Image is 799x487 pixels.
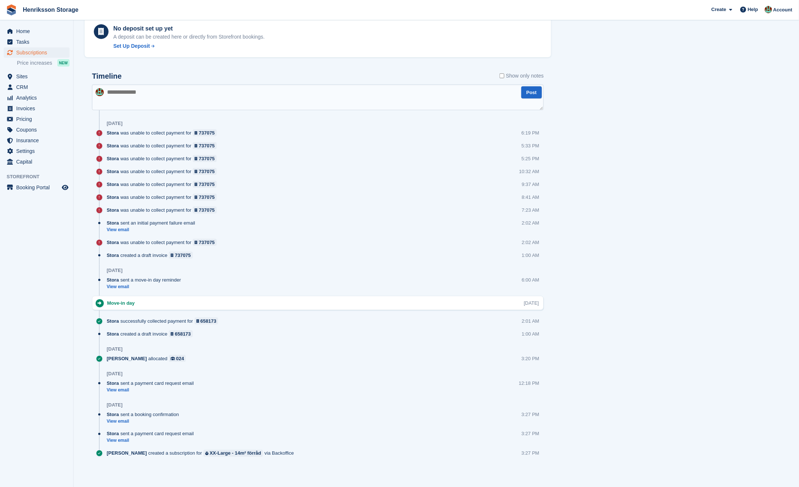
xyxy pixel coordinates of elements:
[522,155,539,162] div: 5:25 PM
[4,26,70,36] a: menu
[522,142,539,149] div: 5:33 PM
[16,93,60,103] span: Analytics
[765,6,772,13] img: Isak Martinelle
[107,168,119,175] span: Stora
[773,6,792,14] span: Account
[107,318,119,325] span: Stora
[16,146,60,156] span: Settings
[107,380,119,387] span: Stora
[169,330,193,337] a: 658173
[107,252,196,259] div: created a draft invoice
[107,276,185,283] div: sent a move-in day reminder
[500,72,504,80] input: Show only notes
[107,121,122,126] div: [DATE]
[521,86,542,99] button: Post
[522,355,539,362] div: 3:20 PM
[4,103,70,114] a: menu
[16,114,60,124] span: Pricing
[711,6,726,13] span: Create
[107,181,119,188] span: Stora
[4,157,70,167] a: menu
[107,239,220,246] div: was unable to collect payment for
[200,318,216,325] div: 658173
[193,129,217,136] a: 737075
[4,37,70,47] a: menu
[193,168,217,175] a: 737075
[107,430,198,437] div: sent a payment card request email
[107,418,182,425] a: View email
[175,330,191,337] div: 658173
[4,146,70,156] a: menu
[195,318,219,325] a: 658173
[193,239,217,246] a: 737075
[16,135,60,146] span: Insurance
[107,276,119,283] span: Stora
[199,168,214,175] div: 737075
[107,402,122,408] div: [DATE]
[522,181,539,188] div: 9:37 AM
[519,380,539,387] div: 12:18 PM
[107,371,122,377] div: [DATE]
[107,330,119,337] span: Stora
[522,330,539,337] div: 1:00 AM
[522,194,539,201] div: 8:41 AM
[193,194,217,201] a: 737075
[107,355,147,362] span: [PERSON_NAME]
[500,72,544,80] label: Show only notes
[17,59,70,67] a: Price increases NEW
[107,207,119,214] span: Stora
[107,330,196,337] div: created a draft invoice
[169,355,186,362] a: 024
[522,411,539,418] div: 3:27 PM
[519,168,539,175] div: 10:32 AM
[522,219,539,226] div: 2:02 AM
[16,125,60,135] span: Coupons
[107,318,222,325] div: successfully collected payment for
[748,6,758,13] span: Help
[107,450,147,457] span: [PERSON_NAME]
[522,430,539,437] div: 3:27 PM
[96,88,104,96] img: Isak Martinelle
[16,157,60,167] span: Capital
[107,181,220,188] div: was unable to collect payment for
[107,142,119,149] span: Stora
[107,194,220,201] div: was unable to collect payment for
[199,239,214,246] div: 737075
[199,155,214,162] div: 737075
[203,450,263,457] a: XX-Large - 14m² förråd
[107,411,182,418] div: sent a booking confirmation
[522,252,539,259] div: 1:00 AM
[17,60,52,67] span: Price increases
[107,155,220,162] div: was unable to collect payment for
[522,450,539,457] div: 3:27 PM
[169,252,193,259] a: 737075
[107,411,119,418] span: Stora
[107,129,119,136] span: Stora
[107,227,199,233] a: View email
[107,346,122,352] div: [DATE]
[175,252,191,259] div: 737075
[4,82,70,92] a: menu
[107,387,198,393] a: View email
[107,355,189,362] div: allocated
[16,26,60,36] span: Home
[107,129,220,136] div: was unable to collect payment for
[6,4,17,15] img: stora-icon-8386f47178a22dfd0bd8f6a31ec36ba5ce8667c1dd55bd0f319d3a0aa187defe.svg
[193,181,217,188] a: 737075
[16,47,60,58] span: Subscriptions
[524,300,539,307] div: [DATE]
[4,182,70,193] a: menu
[113,24,265,33] div: No deposit set up yet
[16,71,60,82] span: Sites
[107,194,119,201] span: Stora
[199,207,214,214] div: 737075
[107,450,298,457] div: created a subscription for via Backoffice
[107,252,119,259] span: Stora
[20,4,81,16] a: Henriksson Storage
[4,135,70,146] a: menu
[107,168,220,175] div: was unable to collect payment for
[210,450,261,457] div: XX-Large - 14m² förråd
[107,438,198,444] a: View email
[193,155,217,162] a: 737075
[522,207,539,214] div: 7:23 AM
